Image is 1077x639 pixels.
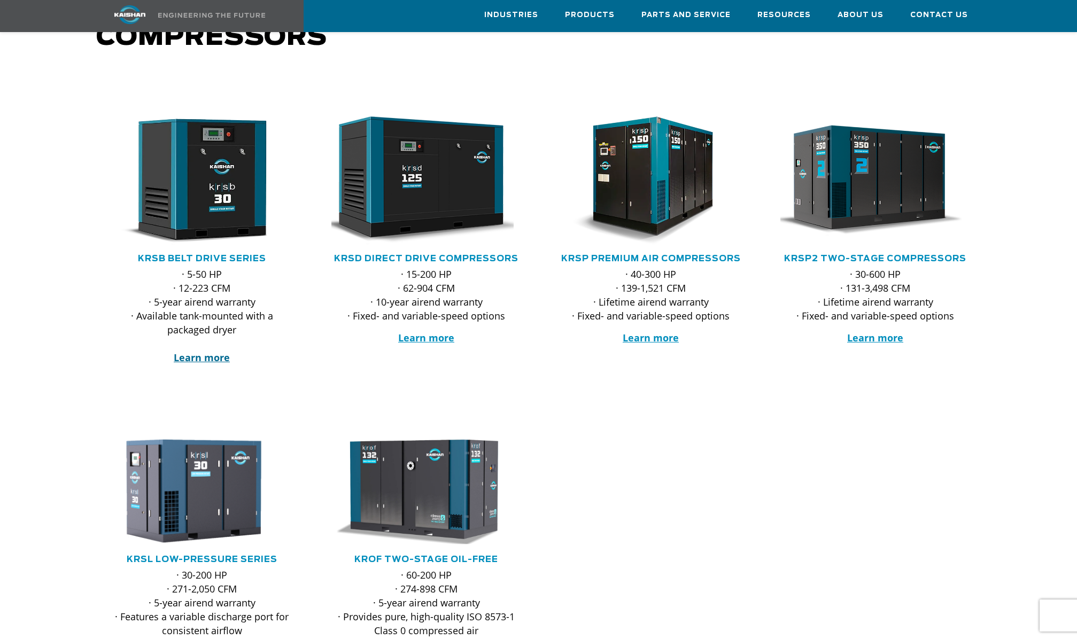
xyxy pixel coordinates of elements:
span: Industries [484,9,538,21]
img: krsb30 [99,116,289,245]
a: Products [565,1,615,29]
img: krsp150 [548,116,738,245]
p: · 5-50 HP · 12-223 CFM · 5-year airend warranty · Available tank-mounted with a packaged dryer [107,267,297,364]
a: KRSP2 Two-Stage Compressors [784,254,966,263]
a: KRSB Belt Drive Series [138,254,266,263]
div: krsb30 [107,116,297,245]
a: Learn more [174,351,230,364]
div: krsd125 [331,116,522,245]
span: Products [565,9,615,21]
img: kaishan logo [90,5,170,24]
img: krsl30 [99,437,289,546]
img: krsd125 [323,116,514,245]
div: krsl30 [107,437,297,546]
div: krsp350 [780,116,971,245]
a: Parts and Service [641,1,731,29]
p: · 40-300 HP · 139-1,521 CFM · Lifetime airend warranty · Fixed- and variable-speed options [556,267,746,323]
img: Engineering the future [158,13,265,18]
a: Learn more [623,331,679,344]
p: · 30-600 HP · 131-3,498 CFM · Lifetime airend warranty · Fixed- and variable-speed options [780,267,971,323]
p: · 30-200 HP · 271-2,050 CFM · 5-year airend warranty · Features a variable discharge port for con... [107,568,297,637]
a: KRSD Direct Drive Compressors [334,254,518,263]
div: krsp150 [556,116,746,245]
a: Learn more [847,331,903,344]
span: Parts and Service [641,9,731,21]
a: About Us [838,1,884,29]
a: KRSL Low-Pressure Series [127,555,277,564]
img: krof132 [323,437,514,546]
span: Resources [757,9,811,21]
p: · 60-200 HP · 274-898 CFM · 5-year airend warranty · Provides pure, high-quality ISO 8573-1 Class... [331,568,522,637]
a: KRSP Premium Air Compressors [561,254,741,263]
span: About Us [838,9,884,21]
p: · 15-200 HP · 62-904 CFM · 10-year airend warranty · Fixed- and variable-speed options [331,267,522,323]
a: Resources [757,1,811,29]
img: krsp350 [772,116,963,245]
a: Learn more [398,331,454,344]
a: Contact Us [910,1,968,29]
div: krof132 [331,437,522,546]
a: Industries [484,1,538,29]
span: Contact Us [910,9,968,21]
a: KROF TWO-STAGE OIL-FREE [354,555,498,564]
